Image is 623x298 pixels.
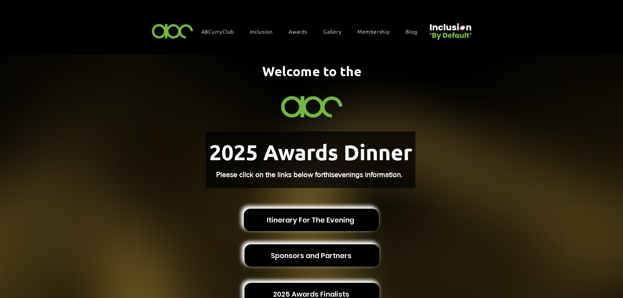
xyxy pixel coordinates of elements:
[216,171,324,178] span: Please click on the links below for
[289,28,307,35] span: Awards
[244,244,380,267] a: Sponsors and Partners
[267,215,354,225] span: Itinerary For The Evening
[402,24,427,38] a: Blog
[198,24,244,38] a: ABCurryClub
[334,171,403,178] span: evenings information.
[201,28,234,35] span: ABCurryClub
[262,62,361,79] span: Welcome to the
[150,21,195,41] img: ABC-Logo-Blank-Background-01-01-2.png
[427,18,473,41] img: Untitled design (22).png
[209,139,412,165] span: 2025 Awards Dinner
[271,251,352,261] span: Sponsors and Partners
[354,24,400,38] a: Membership
[323,28,342,35] span: Gallery
[285,24,317,38] div: Awards
[247,24,283,38] div: Inclusion
[250,28,273,35] span: Inclusion
[244,209,379,231] a: Itinerary For The Evening
[276,92,346,119] img: ABC-Logo-Blank-Background-01-01-2.png
[406,28,417,35] span: Blog
[320,24,352,38] a: Gallery
[198,24,427,38] nav: Site
[357,28,390,35] span: Membership
[324,171,334,178] span: this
